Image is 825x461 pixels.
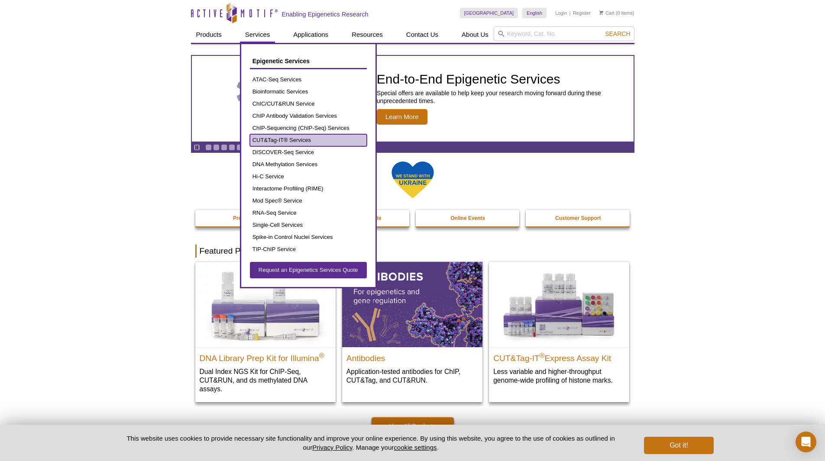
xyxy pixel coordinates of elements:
article: End-to-End Epigenetic Services [192,56,634,142]
h2: Antibodies [346,350,478,363]
a: Resources [346,26,388,43]
a: Services [240,26,275,43]
a: CUT&Tag-IT® Express Assay Kit CUT&Tag-IT®Express Assay Kit Less variable and higher-throughput ge... [489,262,629,393]
a: All Antibodies Antibodies Application-tested antibodies for ChIP, CUT&Tag, and CUT&RUN. [342,262,482,393]
a: ATAC-Seq Services [250,74,367,86]
button: Search [602,30,633,38]
h2: End-to-End Epigenetic Services [377,73,629,86]
a: Single-Cell Services [250,219,367,231]
a: Register [573,10,591,16]
a: Applications [288,26,333,43]
span: Epigenetic Services [252,58,310,64]
a: English [522,8,547,18]
a: TIP-ChIP Service [250,243,367,255]
li: | [569,8,571,18]
a: Login [555,10,567,16]
a: DISCOVER-Seq Service [250,146,367,158]
a: View All Products [372,417,454,435]
a: Customer Support [526,210,631,226]
a: Hi-C Service [250,171,367,183]
a: ChIP-Sequencing (ChIP-Seq) Services [250,122,367,134]
a: Cart [599,10,615,16]
p: Dual Index NGS Kit for ChIP-Seq, CUT&RUN, and ds methylated DNA assays. [200,367,331,393]
img: All Antibodies [342,262,482,347]
a: Go to slide 4 [229,144,235,151]
img: CUT&Tag-IT® Express Assay Kit [489,262,629,347]
a: Products [191,26,227,43]
a: Go to slide 1 [205,144,212,151]
strong: Online Events [450,215,485,221]
h2: CUT&Tag-IT Express Assay Kit [493,350,625,363]
h2: Enabling Epigenetics Research [282,10,369,18]
a: Go to slide 3 [221,144,227,151]
sup: ® [319,351,324,359]
a: Toggle autoplay [194,144,200,151]
a: Request an Epigenetics Services Quote [250,262,367,278]
a: Bioinformatic Services [250,86,367,98]
p: Special offers are available to help keep your research moving forward during these unprecedented... [377,89,629,105]
a: Spike-in Control Nuclei Services [250,231,367,243]
a: CUT&Tag-IT® Services [250,134,367,146]
a: Interactome Profiling (RIME) [250,183,367,195]
p: This website uses cookies to provide necessary site functionality and improve your online experie... [112,434,630,452]
a: DNA Library Prep Kit for Illumina DNA Library Prep Kit for Illumina® Dual Index NGS Kit for ChIP-... [195,262,336,402]
strong: Promotions [233,215,262,221]
p: Less variable and higher-throughput genome-wide profiling of histone marks​. [493,367,625,385]
strong: Epi-Services Quote [334,215,382,221]
h2: DNA Library Prep Kit for Illumina [200,350,331,363]
img: We Stand With Ukraine [391,161,434,199]
img: DNA Library Prep Kit for Illumina [195,262,336,347]
h2: Featured Products [195,245,630,258]
a: Epigenetic Services [250,53,367,69]
p: Application-tested antibodies for ChIP, CUT&Tag, and CUT&RUN. [346,367,478,385]
div: Open Intercom Messenger [796,432,816,452]
a: ChIP Antibody Validation Services [250,110,367,122]
span: Search [605,30,630,37]
input: Keyword, Cat. No. [494,26,634,41]
span: Learn More [377,109,427,125]
a: DNA Methylation Services [250,158,367,171]
strong: Customer Support [555,215,601,221]
a: Mod Spec® Service [250,195,367,207]
a: Online Events [416,210,521,226]
a: RNA-Seq Service [250,207,367,219]
a: [GEOGRAPHIC_DATA] [460,8,518,18]
a: About Us [456,26,494,43]
a: Three gears with decorative charts inside the larger center gear. End-to-End Epigenetic Services ... [192,56,634,142]
a: Go to slide 5 [236,144,243,151]
a: ChIC/CUT&RUN Service [250,98,367,110]
img: Three gears with decorative charts inside the larger center gear. [236,68,323,129]
a: Privacy Policy [312,444,352,451]
sup: ® [540,351,545,359]
button: cookie settings [394,444,437,451]
img: Your Cart [599,10,603,15]
a: Promotions [195,210,300,226]
a: Contact Us [401,26,443,43]
li: (0 items) [599,8,634,18]
a: Go to slide 2 [213,144,220,151]
button: Got it! [644,437,713,454]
